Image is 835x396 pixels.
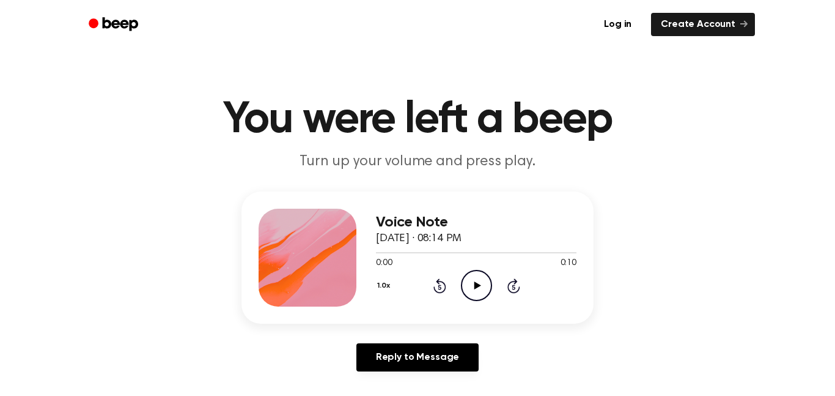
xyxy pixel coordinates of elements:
[376,214,576,231] h3: Voice Note
[376,275,394,296] button: 1.0x
[376,257,392,270] span: 0:00
[356,343,479,372] a: Reply to Message
[651,13,755,36] a: Create Account
[376,233,462,244] span: [DATE] · 08:14 PM
[183,152,652,172] p: Turn up your volume and press play.
[561,257,576,270] span: 0:10
[105,98,730,142] h1: You were left a beep
[592,10,644,39] a: Log in
[80,13,149,37] a: Beep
